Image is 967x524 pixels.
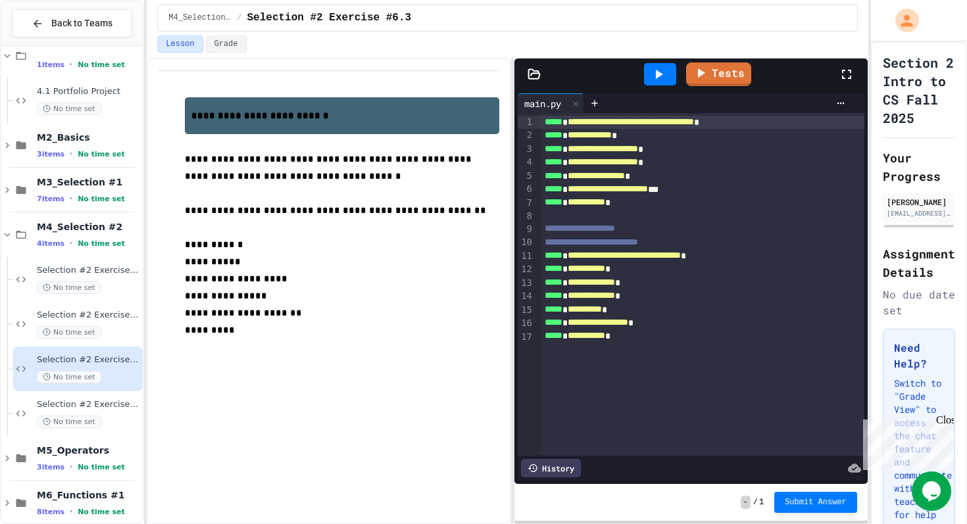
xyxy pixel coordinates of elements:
div: 4 [518,156,534,169]
div: main.py [518,93,584,113]
h3: Need Help? [894,340,944,371]
div: My Account [881,5,922,36]
div: 8 [518,210,534,223]
span: 8 items [37,508,64,516]
button: Back to Teams [12,9,132,37]
div: 12 [518,263,534,276]
span: • [70,462,72,472]
div: 14 [518,290,534,303]
div: 1 [518,116,534,129]
div: main.py [518,97,568,110]
span: • [70,193,72,204]
div: 2 [518,129,534,142]
span: M6_Functions #1 [37,489,140,501]
div: 16 [518,317,534,330]
div: 7 [518,197,534,210]
button: Grade [206,36,247,53]
span: No time set [78,150,125,158]
div: 6 [518,183,534,196]
div: No due date set [883,287,955,318]
span: No time set [78,195,125,203]
span: • [70,506,72,517]
span: No time set [37,371,101,383]
span: 7 items [37,195,64,203]
div: [EMAIL_ADDRESS][DOMAIN_NAME] [887,208,951,218]
span: M4_Selection #2 [168,12,232,23]
span: No time set [37,416,101,428]
button: Submit Answer [774,492,857,513]
span: M4_Selection #2 [37,221,140,233]
h1: Section 2 Intro to CS Fall 2025 [883,53,955,127]
span: Selection #2 Exercise #6.3 [37,354,140,366]
iframe: chat widget [912,471,954,511]
span: M5_Operators [37,444,140,456]
div: [PERSON_NAME] [887,196,951,208]
iframe: chat widget [858,414,954,470]
span: M2_Basics [37,131,140,143]
div: 13 [518,277,534,290]
span: Selection #2 Exercise #6.4 [37,399,140,410]
span: No time set [37,326,101,339]
span: No time set [78,463,125,471]
span: 1 [759,497,764,508]
span: / [237,12,241,23]
span: Back to Teams [51,16,112,30]
span: No time set [78,508,125,516]
span: 4 items [37,239,64,248]
span: • [70,149,72,159]
div: Chat with us now!Close [5,5,91,83]
span: Submit Answer [785,497,847,508]
span: • [70,238,72,249]
div: History [521,459,581,477]
div: 5 [518,170,534,183]
a: Tests [686,62,751,86]
span: No time set [37,281,101,294]
div: 11 [518,250,534,263]
span: 1 items [37,60,64,69]
h2: Your Progress [883,149,955,185]
span: M3_Selection #1 [37,176,140,188]
span: No time set [78,239,125,248]
h2: Assignment Details [883,245,955,281]
div: 15 [518,304,534,317]
span: / [753,497,758,508]
span: • [70,59,72,70]
span: Selection #2 Exercise #6.2 [37,310,140,321]
span: Selection #2 Exercise #6.3 [247,10,412,26]
span: Selection #2 Exercise #6.1 [37,265,140,276]
span: 3 items [37,150,64,158]
div: 10 [518,236,534,249]
span: - [741,496,751,509]
span: No time set [78,60,125,69]
span: 3 items [37,463,64,471]
div: 9 [518,223,534,236]
button: Lesson [157,36,203,53]
div: 17 [518,331,534,344]
span: No time set [37,103,101,115]
div: 3 [518,143,534,156]
span: 4.1 Portfolio Project [37,86,140,97]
